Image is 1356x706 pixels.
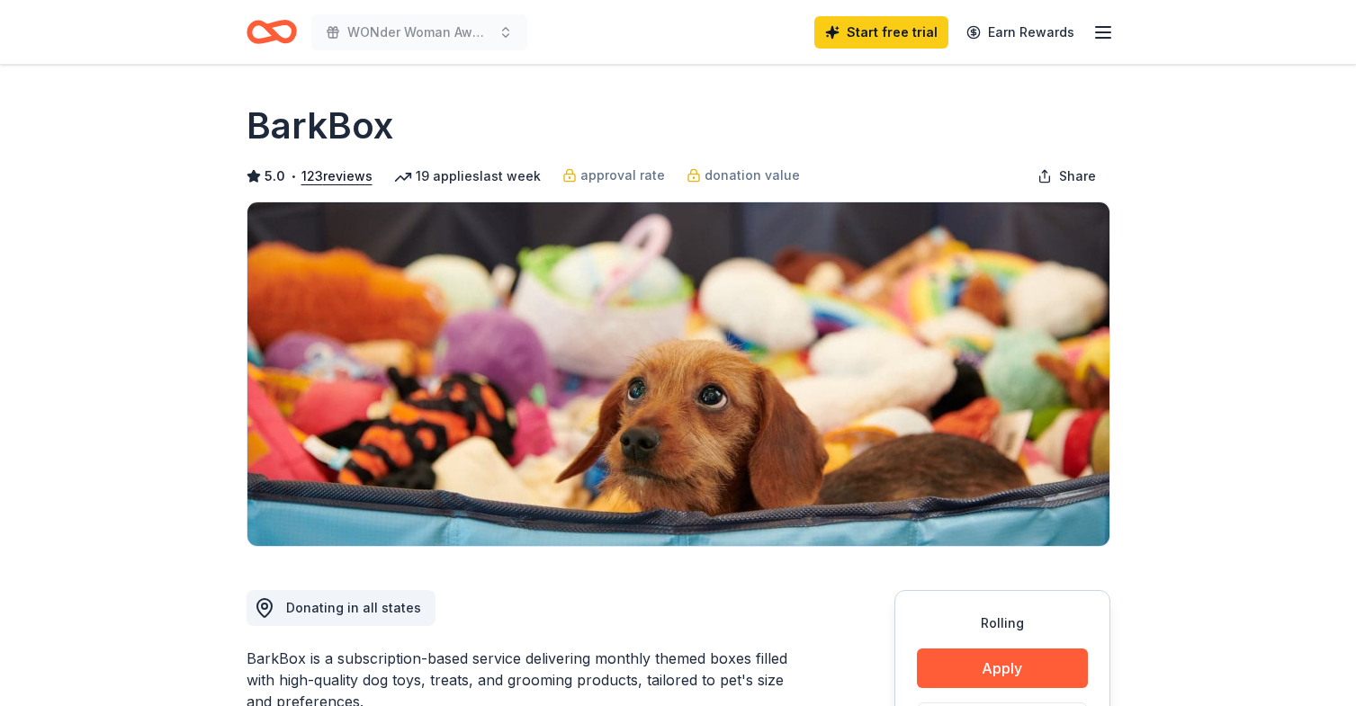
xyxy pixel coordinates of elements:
span: 5.0 [265,165,285,187]
a: Start free trial [814,16,948,49]
button: 123reviews [301,165,373,187]
span: Donating in all states [286,600,421,615]
span: • [290,169,296,183]
h1: BarkBox [247,101,393,151]
span: donation value [705,165,800,186]
button: Share [1023,158,1110,194]
button: Apply [917,648,1088,688]
div: 19 applies last week [394,165,541,187]
span: Share [1059,165,1096,187]
a: Earn Rewards [956,16,1085,49]
span: WONder Woman Awards Banquet [347,22,491,43]
button: WONder Woman Awards Banquet [311,14,527,50]
a: Home [247,11,297,53]
span: approval rate [580,165,665,186]
img: Image for BarkBox [247,202,1109,546]
a: approval rate [562,165,665,186]
div: Rolling [917,612,1088,634]
a: donation value [687,165,800,186]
